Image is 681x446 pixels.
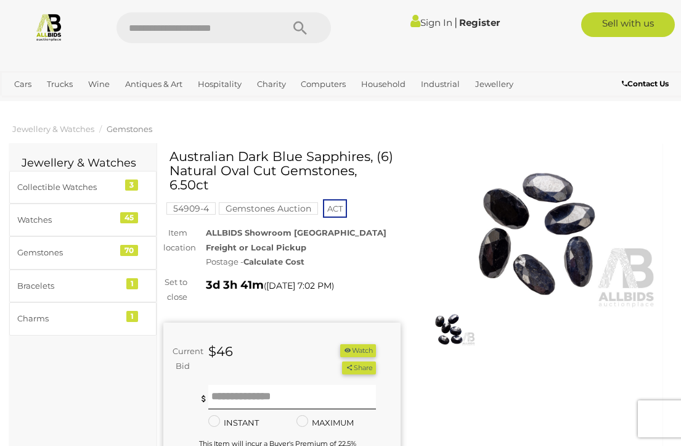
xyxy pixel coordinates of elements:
div: Postage - [206,255,401,269]
a: Gemstones Auction [219,204,318,213]
strong: 3d 3h 41m [206,278,264,292]
img: Allbids.com.au [35,12,63,41]
img: Australian Dark Blue Sapphires, (6) Natural Oval Cut Gemstones, 6.50ct [422,312,475,346]
div: Bracelets [17,279,119,293]
strong: Freight or Local Pickup [206,242,306,252]
a: Register [459,17,500,28]
a: Sell with us [581,12,675,37]
a: Wine [83,74,115,94]
strong: $46 [208,344,233,359]
div: Charms [17,312,119,326]
mark: Gemstones Auction [219,202,318,215]
span: ACT [323,199,347,218]
a: Gemstones 70 [9,236,157,269]
div: Gemstones [17,246,119,260]
a: Jewellery [470,74,518,94]
a: [GEOGRAPHIC_DATA] [89,94,186,115]
span: [DATE] 7:02 PM [266,280,332,291]
a: Trucks [42,74,78,94]
a: Office [9,94,43,115]
button: Search [269,12,331,43]
div: Item location [154,226,197,255]
div: Watches [17,213,119,227]
div: 3 [125,180,138,191]
button: Share [342,361,376,374]
a: Watches 45 [9,204,157,236]
a: Jewellery & Watches [12,124,94,134]
mark: 54909-4 [166,202,216,215]
strong: Calculate Cost [243,257,304,266]
a: Bracelets 1 [9,270,157,302]
div: 45 [120,212,138,223]
img: Australian Dark Blue Sapphires, (6) Natural Oval Cut Gemstones, 6.50ct [419,155,656,308]
a: Antiques & Art [120,74,187,94]
a: Household [356,74,410,94]
a: Industrial [416,74,465,94]
a: Cars [9,74,36,94]
div: 70 [120,245,138,256]
span: ( ) [264,281,334,291]
a: Collectible Watches 3 [9,171,157,204]
b: Contact Us [622,79,669,88]
div: Collectible Watches [17,180,119,194]
a: Charms 1 [9,302,157,335]
h2: Jewellery & Watches [22,157,144,170]
a: Sports [48,94,83,115]
div: 1 [126,278,138,289]
a: Gemstones [107,124,152,134]
div: 1 [126,311,138,322]
label: MAXIMUM [296,416,354,430]
span: | [454,15,457,29]
div: Current Bid [163,344,199,373]
a: Charity [252,74,291,94]
a: 54909-4 [166,204,216,213]
button: Watch [340,344,376,357]
h1: Australian Dark Blue Sapphires, (6) Natural Oval Cut Gemstones, 6.50ct [169,149,398,192]
div: Set to close [154,275,197,304]
a: Contact Us [622,77,672,91]
a: Computers [296,74,351,94]
a: Hospitality [193,74,247,94]
label: INSTANT [208,416,259,430]
strong: ALLBIDS Showroom [GEOGRAPHIC_DATA] [206,228,386,237]
li: Watch this item [340,344,376,357]
a: Sign In [410,17,452,28]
